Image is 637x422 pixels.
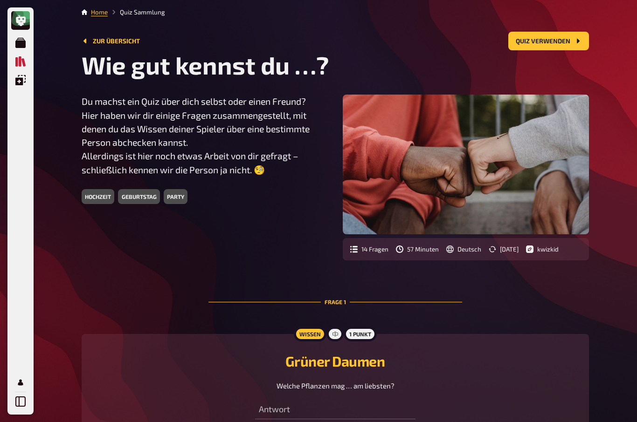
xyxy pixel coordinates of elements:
a: Home [91,8,108,16]
div: party [164,189,187,204]
h2: Grüner Daumen [93,353,578,369]
a: Mein Konto [11,373,30,392]
div: Frage 1 [208,275,462,328]
a: Zur Übersicht [82,37,140,45]
span: Welche Pflanzen mag … am liebsten? [277,381,395,390]
h1: Wie gut kennst du …? [82,50,589,80]
div: Author [526,245,559,253]
button: Quiz verwenden [508,32,589,50]
p: Du machst ein Quiz über dich selbst oder einen Freund? Hier haben wir dir einige Fragen zusammeng... [82,95,328,177]
div: Wissen [294,327,326,341]
div: Sprache der Frageninhalte [446,245,481,253]
div: hochzeit [82,189,114,204]
input: Antwort [255,401,415,419]
a: Meine Quizze [11,34,30,52]
a: Einblendungen [11,71,30,89]
div: Geschätzte Dauer [396,245,439,253]
div: Anzahl der Fragen [350,245,388,253]
li: Quiz Sammlung [108,7,165,17]
div: geburtstag [118,189,159,204]
a: Quiz Sammlung [11,52,30,71]
li: Home [91,7,108,17]
div: 1 Punkt [344,327,377,341]
div: Letztes Update [489,245,519,253]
